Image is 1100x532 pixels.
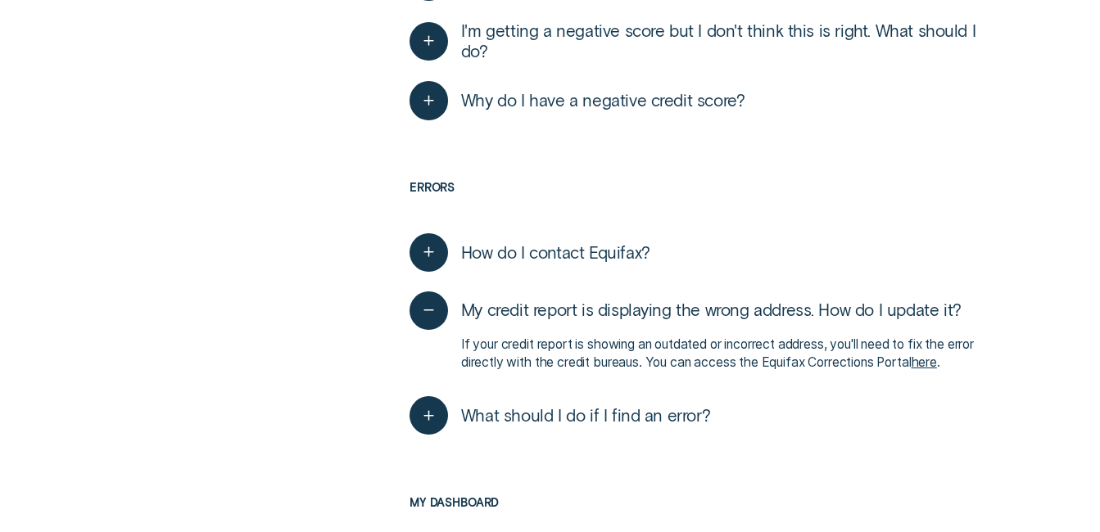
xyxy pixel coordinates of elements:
button: My credit report is displaying the wrong address. How do I update it? [410,291,962,330]
a: here [912,354,937,370]
button: I'm getting a negative score but I don't think this is right. What should I do? [410,20,984,62]
p: If your credit report is showing an outdated or incorrect address, you'll need to fix the error d... [461,336,985,370]
span: How do I contact Equifax? [461,242,650,264]
button: What should I do if I find an error? [410,396,710,435]
h3: Errors [410,181,984,223]
span: Why do I have a negative credit score? [461,90,745,111]
span: I'm getting a negative score but I don't think this is right. What should I do? [461,20,985,62]
span: What should I do if I find an error? [461,405,710,426]
button: How do I contact Equifax? [410,233,650,272]
button: Why do I have a negative credit score? [410,81,745,119]
span: My credit report is displaying the wrong address. How do I update it? [461,300,962,321]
